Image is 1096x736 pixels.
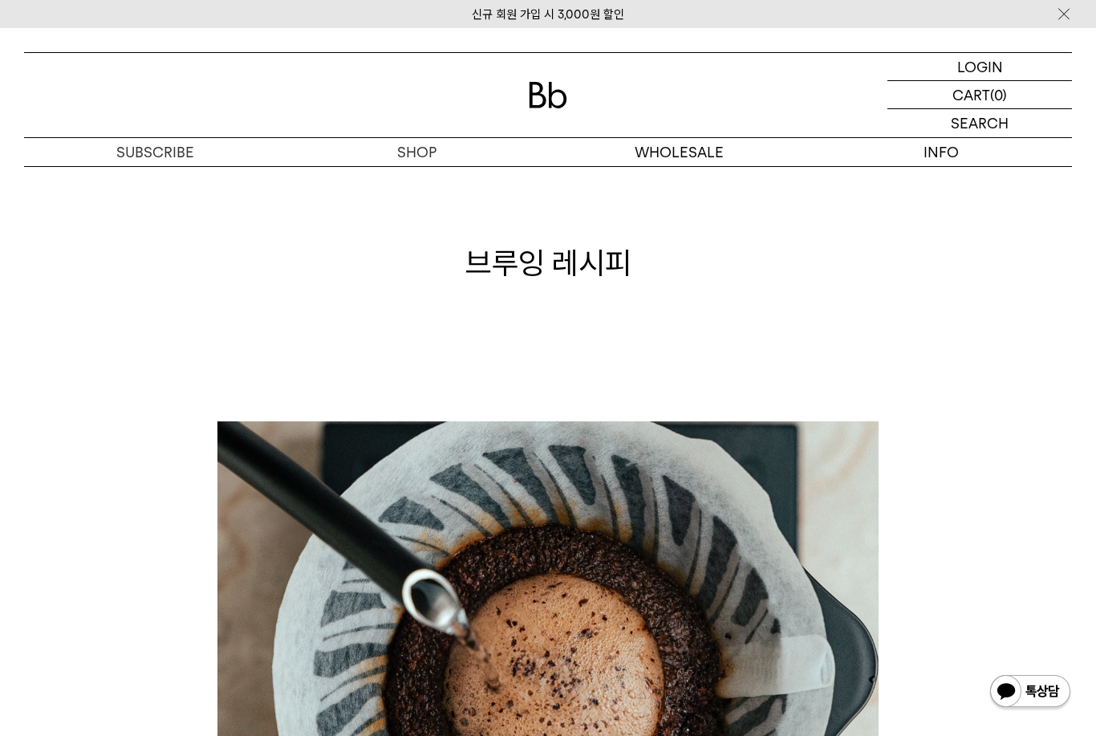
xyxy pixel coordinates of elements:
[990,81,1007,108] p: (0)
[472,7,624,22] a: 신규 회원 가입 시 3,000원 할인
[988,673,1072,712] img: 카카오톡 채널 1:1 채팅 버튼
[951,109,1009,137] p: SEARCH
[548,138,810,166] p: WHOLESALE
[957,53,1003,80] p: LOGIN
[529,82,567,108] img: 로고
[810,138,1073,166] p: INFO
[24,242,1072,284] h1: 브루잉 레시피
[887,53,1072,81] a: LOGIN
[952,81,990,108] p: CART
[24,138,286,166] a: SUBSCRIBE
[887,81,1072,109] a: CART (0)
[286,138,549,166] a: SHOP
